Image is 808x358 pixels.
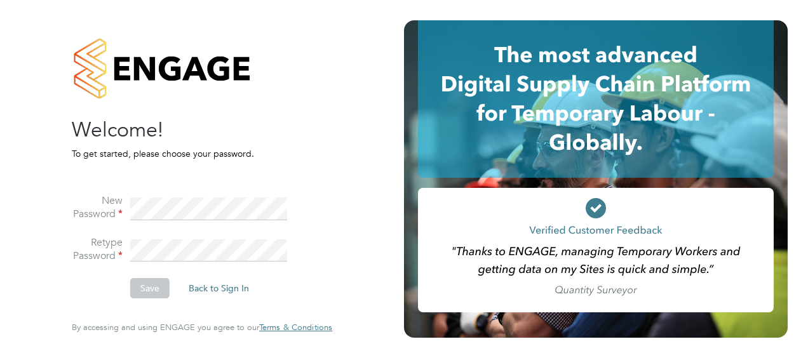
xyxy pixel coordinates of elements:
[178,278,259,298] button: Back to Sign In
[259,322,332,333] span: Terms & Conditions
[72,236,123,263] label: Retype Password
[130,278,170,298] button: Save
[72,148,320,159] p: To get started, please choose your password.
[72,194,123,221] label: New Password
[259,322,332,333] a: Terms & Conditions
[72,322,332,333] span: By accessing and using ENGAGE you agree to our
[72,117,320,143] h2: Welcome!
